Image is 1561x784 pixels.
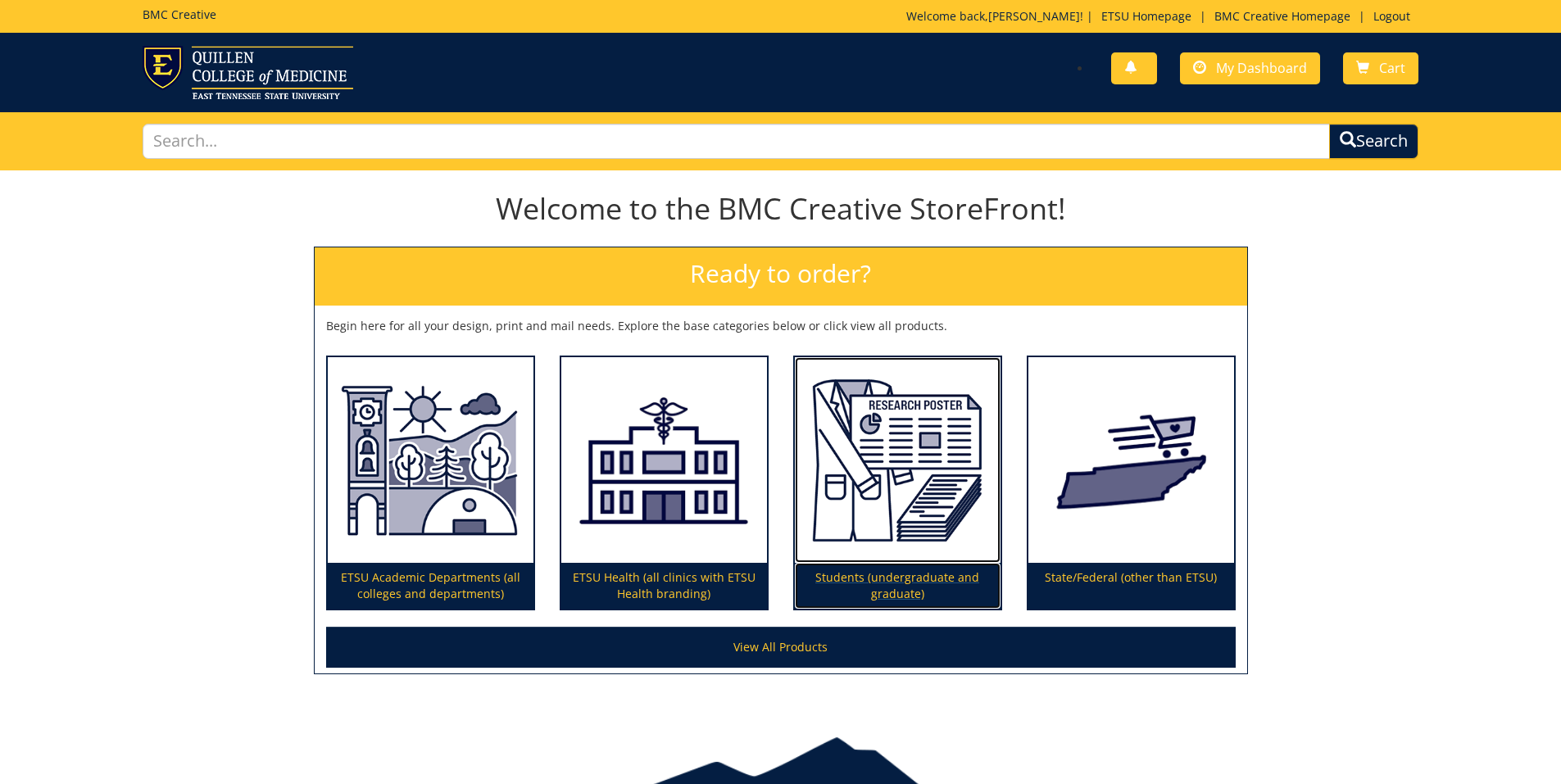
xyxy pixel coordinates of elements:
a: ETSU Health (all clinics with ETSU Health branding) [561,357,767,610]
h1: Welcome to the BMC Creative StoreFront! [314,193,1248,225]
button: Search [1329,124,1418,159]
p: State/Federal (other than ETSU) [1028,563,1234,609]
img: Students (undergraduate and graduate) [795,357,1001,564]
a: View All Products [326,627,1236,668]
p: ETSU Academic Departments (all colleges and departments) [328,563,533,609]
span: My Dashboard [1216,59,1307,77]
img: State/Federal (other than ETSU) [1028,357,1234,564]
a: [PERSON_NAME] [988,8,1080,24]
img: ETSU Health (all clinics with ETSU Health branding) [561,357,767,564]
span: Cart [1379,59,1405,77]
p: Begin here for all your design, print and mail needs. Explore the base categories below or click ... [326,318,1236,334]
h5: BMC Creative [143,8,216,20]
a: State/Federal (other than ETSU) [1028,357,1234,610]
h2: Ready to order? [315,247,1247,306]
a: My Dashboard [1180,52,1320,84]
input: Search... [143,124,1331,159]
a: BMC Creative Homepage [1206,8,1359,24]
img: ETSU Academic Departments (all colleges and departments) [328,357,533,564]
a: Cart [1343,52,1418,84]
a: Logout [1365,8,1418,24]
a: ETSU Homepage [1093,8,1200,24]
p: Students (undergraduate and graduate) [795,563,1001,609]
a: Students (undergraduate and graduate) [795,357,1001,610]
p: Welcome back, ! | | | [906,8,1418,25]
a: ETSU Academic Departments (all colleges and departments) [328,357,533,610]
p: ETSU Health (all clinics with ETSU Health branding) [561,563,767,609]
img: ETSU logo [143,46,353,99]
